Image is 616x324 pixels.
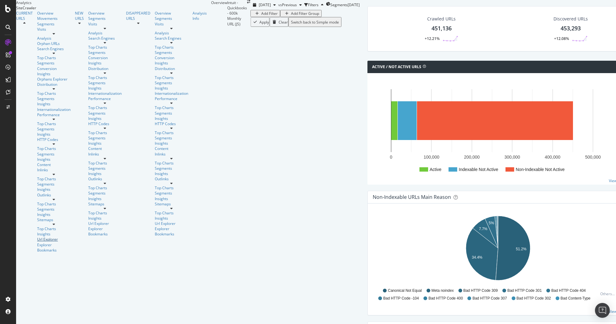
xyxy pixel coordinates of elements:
div: 451,136 [432,24,452,33]
div: Segments [155,111,188,116]
text: 200,000 [464,155,480,160]
div: Search Engines [155,36,188,41]
a: Distribution [37,82,71,87]
span: Bad HTTP Code 404 [551,288,586,293]
a: Segments [88,190,122,196]
div: Overview [37,11,71,16]
a: Insights [155,216,188,221]
a: Top Charts [37,121,71,126]
a: Insights [155,196,188,201]
div: [DATE] [348,2,360,7]
div: Top Charts [37,176,71,182]
div: Performance [155,96,188,101]
a: Internationalization [155,91,188,96]
button: Apply [250,17,270,27]
a: Overview [155,11,188,16]
div: Analysis [88,30,122,36]
div: NEW URLS [75,11,84,21]
a: Segments [155,80,188,85]
div: Segments [155,135,188,141]
div: Movements [37,16,71,21]
div: Top Charts [37,146,71,151]
a: Segments [37,151,71,157]
a: Top Charts [37,91,71,96]
div: Top Charts [155,160,188,166]
text: 7.7% [479,227,488,231]
div: Segments [37,60,71,66]
text: Active [430,167,441,172]
div: Insights [37,157,71,162]
a: Insights [155,85,188,91]
div: Analysis [37,36,71,41]
div: Orphan URLs [37,41,71,46]
div: Segments [37,182,71,187]
div: Top Charts [37,226,71,231]
a: Inlinks [88,151,122,157]
div: Crawled URLs [427,16,456,22]
div: Top Charts [88,185,122,190]
a: Insights [37,132,71,137]
a: Conversion [155,55,188,60]
a: Insights [37,101,71,107]
div: Top Charts [88,75,122,80]
a: Inlinks [37,167,71,173]
a: Insights [155,171,188,176]
a: Segments [88,80,122,85]
a: Visits [155,21,188,27]
div: Conversion [88,55,122,60]
a: Performance [88,96,122,101]
div: Performance [37,112,71,117]
button: Clear [270,17,288,27]
div: HTTP Codes [155,121,188,126]
div: Top Charts [155,185,188,190]
a: Insights [155,60,188,66]
div: Outlinks [155,176,188,182]
div: Url Explorer [155,221,188,226]
div: Insights [155,116,188,121]
a: Insights [37,187,71,192]
a: DISAPPEARED URLS [126,11,150,21]
span: Canonical Not Equal [388,288,422,293]
a: Insights [88,171,122,176]
span: Previous [282,2,297,7]
a: Search Engines [88,36,122,41]
a: Explorer Bookmarks [88,226,122,237]
a: Sitemaps [155,201,188,207]
div: Segments [37,96,71,101]
a: Orphans Explorer [37,77,71,82]
text: 51.2% [516,247,527,251]
text: Indexable Not Active [459,167,498,172]
text: 100,000 [424,155,440,160]
div: Discovered URLs [553,16,588,22]
div: Top Charts [155,75,188,80]
a: Visits [37,27,71,32]
div: Segments [88,111,122,116]
div: Explorer Bookmarks [37,242,71,253]
div: Insights [88,85,122,91]
a: Segments [155,166,188,171]
span: Bad HTTP Code 301 [507,288,542,293]
div: Outlinks [88,176,122,182]
a: Segments [155,190,188,196]
button: Add Filter Group [280,10,322,17]
a: Insights [37,212,71,217]
h4: Active / Not Active URLs [372,64,421,70]
span: Bad HTTP Code 307 [472,296,507,301]
span: Meta noindex [432,288,454,293]
a: Top Charts [37,201,71,207]
div: CURRENT URLS [16,11,33,21]
div: Segments [88,166,122,171]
